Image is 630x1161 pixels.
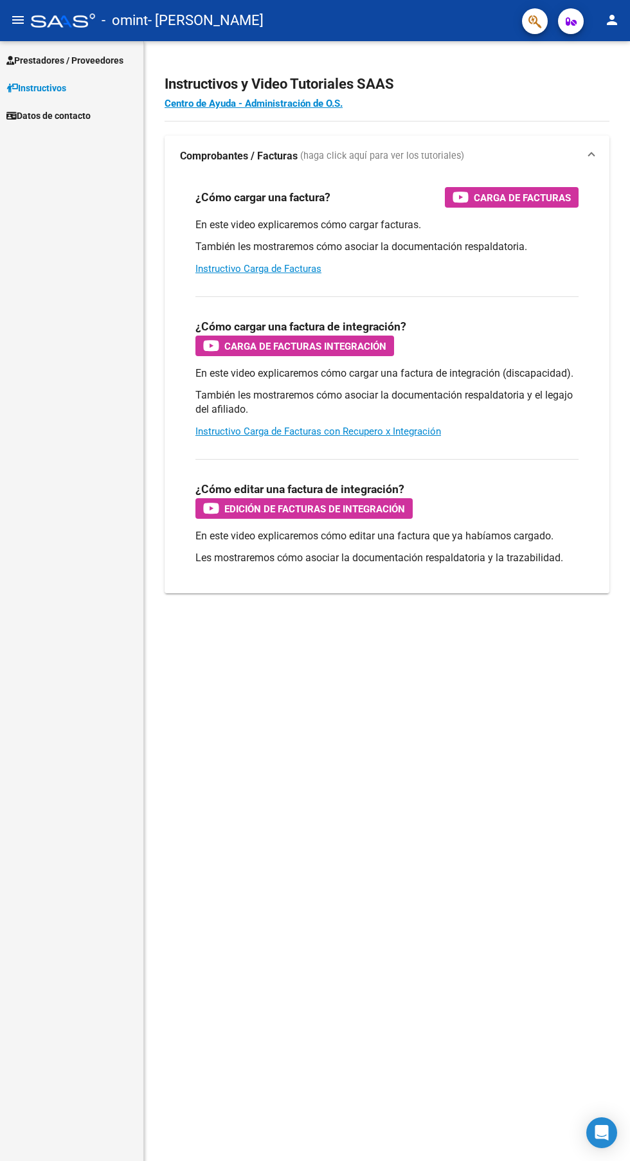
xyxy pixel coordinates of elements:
button: Carga de Facturas [445,187,579,208]
a: Instructivo Carga de Facturas con Recupero x Integración [195,426,441,437]
h2: Instructivos y Video Tutoriales SAAS [165,72,609,96]
div: Comprobantes / Facturas (haga click aquí para ver los tutoriales) [165,177,609,593]
span: Prestadores / Proveedores [6,53,123,67]
mat-expansion-panel-header: Comprobantes / Facturas (haga click aquí para ver los tutoriales) [165,136,609,177]
button: Carga de Facturas Integración [195,336,394,356]
button: Edición de Facturas de integración [195,498,413,519]
span: Edición de Facturas de integración [224,501,405,517]
span: - omint [102,6,148,35]
mat-icon: menu [10,12,26,28]
span: Carga de Facturas Integración [224,338,386,354]
p: En este video explicaremos cómo editar una factura que ya habíamos cargado. [195,529,579,543]
span: Carga de Facturas [474,190,571,206]
strong: Comprobantes / Facturas [180,149,298,163]
a: Instructivo Carga de Facturas [195,263,321,274]
h3: ¿Cómo cargar una factura? [195,188,330,206]
div: Open Intercom Messenger [586,1117,617,1148]
h3: ¿Cómo cargar una factura de integración? [195,318,406,336]
h3: ¿Cómo editar una factura de integración? [195,480,404,498]
span: (haga click aquí para ver los tutoriales) [300,149,464,163]
a: Centro de Ayuda - Administración de O.S. [165,98,343,109]
mat-icon: person [604,12,620,28]
p: En este video explicaremos cómo cargar una factura de integración (discapacidad). [195,366,579,381]
p: También les mostraremos cómo asociar la documentación respaldatoria y el legajo del afiliado. [195,388,579,417]
span: Datos de contacto [6,109,91,123]
p: También les mostraremos cómo asociar la documentación respaldatoria. [195,240,579,254]
p: Les mostraremos cómo asociar la documentación respaldatoria y la trazabilidad. [195,551,579,565]
p: En este video explicaremos cómo cargar facturas. [195,218,579,232]
span: Instructivos [6,81,66,95]
span: - [PERSON_NAME] [148,6,264,35]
